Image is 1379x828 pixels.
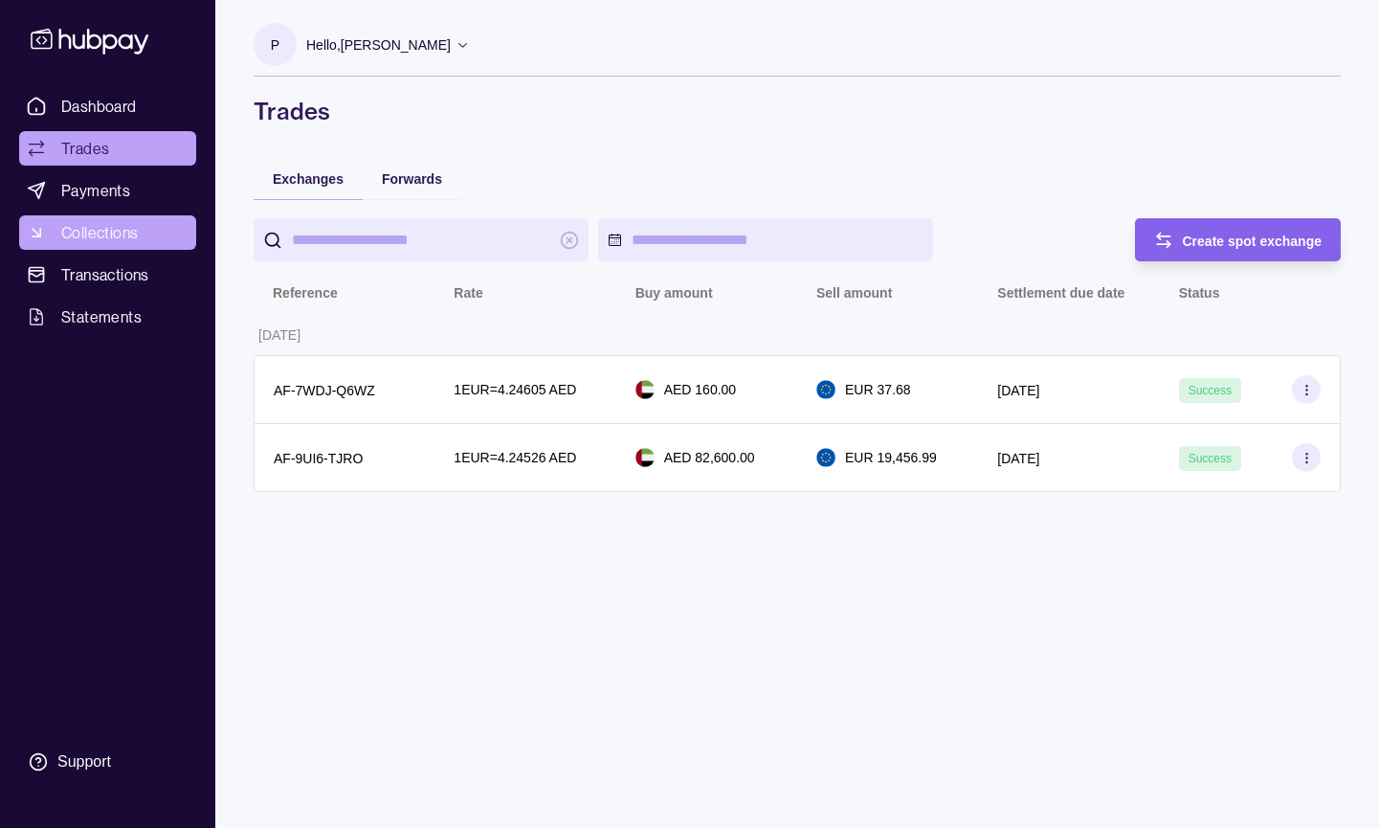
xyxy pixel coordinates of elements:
[61,137,109,160] span: Trades
[274,451,363,466] p: AF-9UI6-TJRO
[1189,384,1232,397] span: Success
[845,379,910,400] p: EUR 37.68
[61,95,137,118] span: Dashboard
[816,285,892,301] p: Sell amount
[258,327,300,343] p: [DATE]
[997,285,1124,301] p: Settlement due date
[254,96,1341,126] h1: Trades
[19,173,196,208] a: Payments
[664,379,737,400] p: AED 160.00
[274,383,375,398] p: AF-7WDJ-Q6WZ
[382,171,442,187] span: Forwards
[997,451,1039,466] p: [DATE]
[635,285,713,301] p: Buy amount
[19,300,196,334] a: Statements
[1179,285,1220,301] p: Status
[61,221,138,244] span: Collections
[271,34,279,56] p: P
[19,742,196,782] a: Support
[1189,452,1232,465] span: Success
[306,34,451,56] p: Hello, [PERSON_NAME]
[454,379,576,400] p: 1 EUR = 4.24605 AED
[997,383,1039,398] p: [DATE]
[845,447,937,468] p: EUR 19,456.99
[635,380,655,399] img: ae
[61,263,149,286] span: Transactions
[19,257,196,292] a: Transactions
[61,305,142,328] span: Statements
[57,751,111,772] div: Support
[454,447,576,468] p: 1 EUR = 4.24526 AED
[292,218,550,261] input: search
[1183,234,1323,249] span: Create spot exchange
[454,285,482,301] p: Rate
[61,179,130,202] span: Payments
[1135,218,1342,261] button: Create spot exchange
[19,89,196,123] a: Dashboard
[816,380,835,399] img: eu
[635,448,655,467] img: ae
[19,131,196,166] a: Trades
[664,447,755,468] p: AED 82,600.00
[19,215,196,250] a: Collections
[273,285,338,301] p: Reference
[816,448,835,467] img: eu
[273,171,344,187] span: Exchanges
